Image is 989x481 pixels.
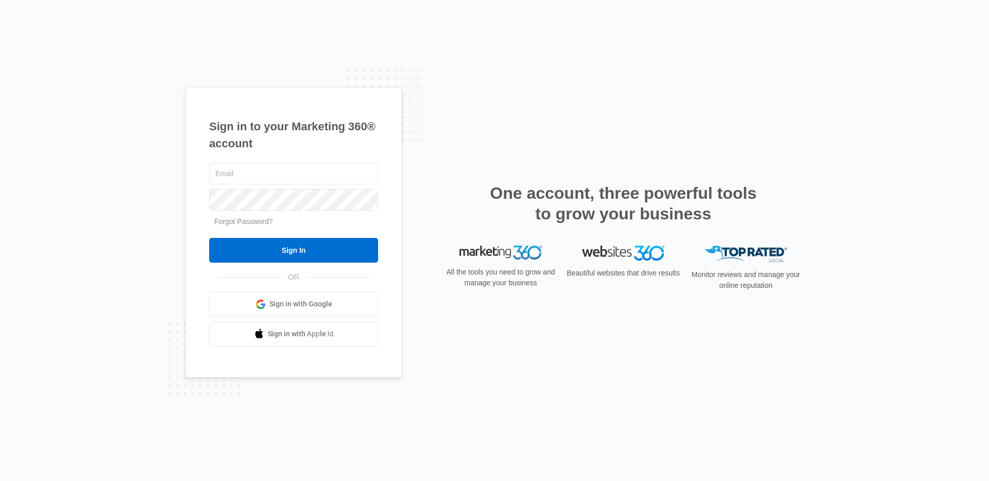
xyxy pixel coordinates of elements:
[487,183,760,224] h2: One account, three powerful tools to grow your business
[281,272,306,283] span: OR
[209,163,378,184] input: Email
[214,217,273,226] a: Forgot Password?
[209,118,378,152] h1: Sign in to your Marketing 360® account
[582,246,664,261] img: Websites 360
[443,267,558,288] p: All the tools you need to grow and manage your business
[209,322,378,347] a: Sign in with Apple Id
[566,268,681,279] p: Beautiful websites that drive results
[269,299,332,310] span: Sign in with Google
[209,238,378,263] input: Sign In
[705,246,787,263] img: Top Rated Local
[459,246,542,260] img: Marketing 360
[209,292,378,317] a: Sign in with Google
[688,269,804,291] p: Monitor reviews and manage your online reputation
[268,329,334,339] span: Sign in with Apple Id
